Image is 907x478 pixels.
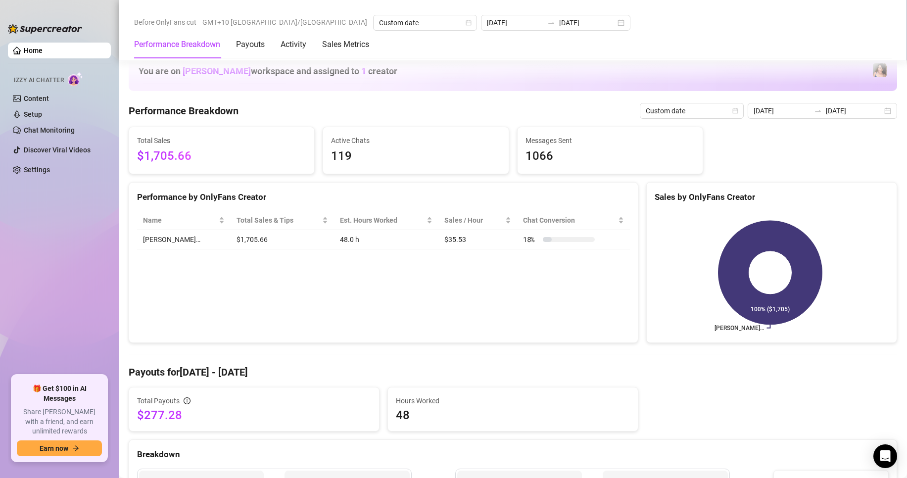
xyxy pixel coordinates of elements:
[137,407,371,423] span: $277.28
[547,19,555,27] span: to
[444,215,503,226] span: Sales / Hour
[17,407,102,436] span: Share [PERSON_NAME] with a friend, and earn unlimited rewards
[754,105,810,116] input: Start date
[322,39,369,50] div: Sales Metrics
[129,365,897,379] h4: Payouts for [DATE] - [DATE]
[139,66,397,77] h1: You are on workspace and assigned to creator
[202,15,367,30] span: GMT+10 [GEOGRAPHIC_DATA]/[GEOGRAPHIC_DATA]
[134,39,220,50] div: Performance Breakdown
[231,211,334,230] th: Total Sales & Tips
[236,39,265,50] div: Payouts
[137,395,180,406] span: Total Payouts
[24,95,49,102] a: Content
[525,147,695,166] span: 1066
[68,72,83,86] img: AI Chatter
[281,39,306,50] div: Activity
[331,147,500,166] span: 119
[8,24,82,34] img: logo-BBDzfeDw.svg
[24,47,43,54] a: Home
[24,126,75,134] a: Chat Monitoring
[523,234,539,245] span: 18 %
[814,107,822,115] span: swap-right
[137,230,231,249] td: [PERSON_NAME]…
[231,230,334,249] td: $1,705.66
[814,107,822,115] span: to
[137,147,306,166] span: $1,705.66
[655,191,889,204] div: Sales by OnlyFans Creator
[525,135,695,146] span: Messages Sent
[523,215,616,226] span: Chat Conversion
[72,445,79,452] span: arrow-right
[137,135,306,146] span: Total Sales
[24,146,91,154] a: Discover Viral Videos
[129,104,239,118] h4: Performance Breakdown
[646,103,738,118] span: Custom date
[438,211,517,230] th: Sales / Hour
[237,215,320,226] span: Total Sales & Tips
[17,384,102,403] span: 🎁 Get $100 in AI Messages
[183,66,251,76] span: [PERSON_NAME]
[547,19,555,27] span: swap-right
[134,15,196,30] span: Before OnlyFans cut
[137,448,889,461] div: Breakdown
[732,108,738,114] span: calendar
[715,325,764,332] text: [PERSON_NAME]…
[331,135,500,146] span: Active Chats
[396,407,630,423] span: 48
[361,66,366,76] span: 1
[40,444,68,452] span: Earn now
[873,444,897,468] div: Open Intercom Messenger
[340,215,425,226] div: Est. Hours Worked
[438,230,517,249] td: $35.53
[137,191,630,204] div: Performance by OnlyFans Creator
[24,166,50,174] a: Settings
[14,76,64,85] span: Izzy AI Chatter
[143,215,217,226] span: Name
[466,20,472,26] span: calendar
[826,105,882,116] input: End date
[396,395,630,406] span: Hours Worked
[24,110,42,118] a: Setup
[137,211,231,230] th: Name
[184,397,191,404] span: info-circle
[517,211,630,230] th: Chat Conversion
[873,63,887,77] img: Lauren
[559,17,616,28] input: End date
[334,230,438,249] td: 48.0 h
[17,440,102,456] button: Earn nowarrow-right
[487,17,543,28] input: Start date
[379,15,471,30] span: Custom date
